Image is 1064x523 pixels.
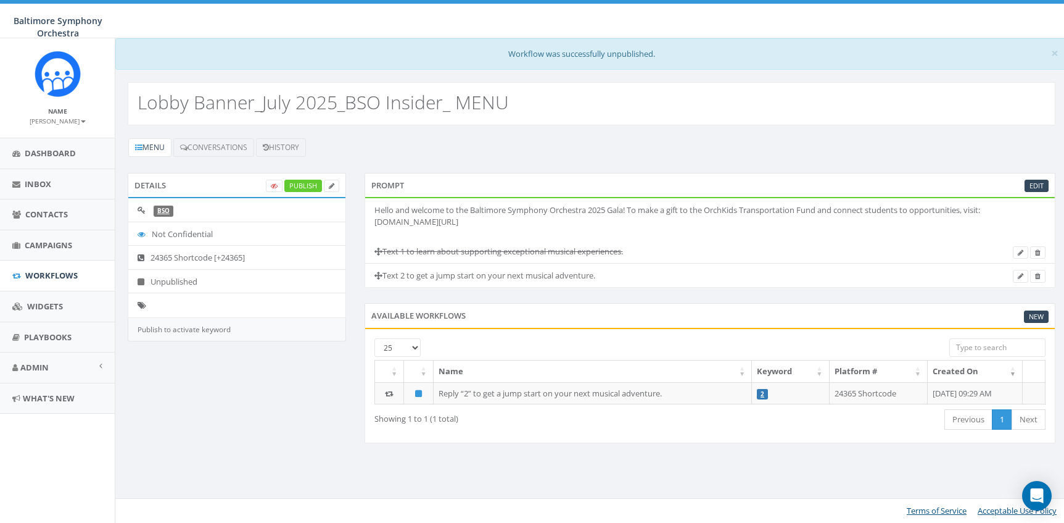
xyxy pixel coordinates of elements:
[48,107,67,115] small: Name
[1025,180,1049,193] a: Edit
[949,338,1045,357] input: Type to search
[24,332,72,343] span: Playbooks
[374,204,1046,227] p: Hello and welcome to the Baltimore Symphony Orchestra 2025 Gala! To make a gift to the OrchKids T...
[30,117,86,125] small: [PERSON_NAME]
[173,138,254,157] a: Conversations
[14,15,102,39] span: Baltimore Symphony Orchestra
[1051,44,1058,62] span: ×
[128,173,346,198] div: Details
[928,382,1023,404] td: [DATE] 09:29 AM
[1051,47,1058,60] button: Close
[434,382,752,404] td: Reply “2” to get a jump start on your next musical adventure.
[128,269,345,294] li: Unpublished
[23,393,75,404] span: What's New
[138,92,509,112] h2: Lobby Banner_July 2025_BSO Insider_ MENU
[928,361,1023,382] th: Created On: activate to sort column ascending
[365,240,1055,264] li: Text 1 to learn about supporting exceptional musical experiences.
[365,303,1056,328] div: Available Workflows
[830,361,928,382] th: Platform #: activate to sort column ascending
[35,51,81,97] img: Rally_platform_Icon_1.png
[365,263,1055,288] li: Text 2 to get a jump start on your next musical adventure.
[284,180,322,193] a: Publish
[20,362,49,373] span: Admin
[25,240,72,251] span: Campaigns
[978,505,1057,516] a: Acceptable Use Policy
[992,409,1012,430] a: 1
[30,115,86,126] a: [PERSON_NAME]
[128,138,171,157] a: Menu
[256,138,306,157] a: History
[365,173,1056,198] div: Prompt
[128,222,345,246] li: Not Confidential
[157,207,170,215] a: BSO
[128,245,345,270] li: 24365 Shortcode [+24365]
[434,361,752,382] th: Name: activate to sort column ascending
[374,408,643,425] div: Showing 1 to 1 (1 total)
[415,390,422,398] i: Published
[907,505,967,516] a: Terms of Service
[25,178,51,190] span: Inbox
[27,301,63,312] span: Widgets
[375,361,405,382] th: : activate to sort column ascending
[830,382,928,404] td: 24365 Shortcode
[25,270,78,281] span: Workflows
[1022,481,1052,511] div: Open Intercom Messenger
[761,390,764,398] a: 2
[25,209,68,220] span: Contacts
[944,409,992,430] a: Previous
[1012,409,1045,430] a: Next
[752,361,829,382] th: Keyword: activate to sort column ascending
[404,361,434,382] th: : activate to sort column ascending
[25,148,76,159] span: Dashboard
[128,318,346,341] div: Publish to activate keyword
[1024,311,1049,324] a: New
